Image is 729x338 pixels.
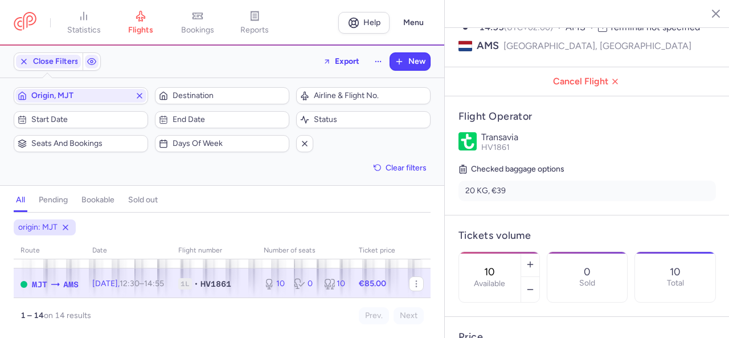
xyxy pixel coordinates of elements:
[226,10,283,35] a: reports
[31,139,144,148] span: Seats and bookings
[173,115,285,124] span: End date
[55,10,112,35] a: statistics
[359,279,386,288] strong: €85.00
[194,278,198,290] span: •
[120,279,140,288] time: 12:30
[31,115,144,124] span: Start date
[370,159,431,176] button: Clear filters
[181,25,214,35] span: bookings
[579,279,595,288] p: Sold
[112,10,169,35] a: flights
[63,278,79,291] span: Schiphol, Amsterdam, Netherlands
[240,25,269,35] span: reports
[458,132,477,150] img: Transavia logo
[474,279,505,288] label: Available
[200,278,231,290] span: HV1861
[44,311,91,320] span: on 14 results
[81,195,114,205] h4: bookable
[314,91,427,100] span: Airline & Flight No.
[335,57,359,66] span: Export
[67,25,101,35] span: statistics
[31,91,130,100] span: Origin, MJT
[458,110,716,123] h4: Flight Operator
[173,91,285,100] span: Destination
[408,57,425,66] span: New
[359,307,389,324] button: Prev.
[92,279,164,288] span: [DATE],
[324,278,345,290] div: 10
[352,242,402,259] th: Ticket price
[458,229,716,242] h4: Tickets volume
[584,266,591,278] p: 0
[14,53,83,70] button: Close Filters
[477,39,499,53] span: AMS
[21,281,27,288] span: OPEN
[386,164,427,172] span: Clear filters
[39,195,68,205] h4: pending
[16,195,25,205] h4: all
[169,10,226,35] a: bookings
[21,311,44,320] strong: 1 – 14
[128,25,153,35] span: flights
[296,111,431,128] button: Status
[14,111,148,128] button: Start date
[503,39,691,53] span: [GEOGRAPHIC_DATA], [GEOGRAPHIC_DATA]
[454,76,720,87] span: Cancel Flight
[85,242,171,259] th: date
[178,278,192,290] span: 1L
[155,135,289,152] button: Days of week
[294,278,315,290] div: 0
[458,181,716,201] li: 20 KG, €39
[155,87,289,104] button: Destination
[128,195,158,205] h4: sold out
[264,278,285,290] div: 10
[458,162,716,176] h5: Checked baggage options
[120,279,164,288] span: –
[667,279,684,288] p: Total
[14,87,148,104] button: Origin, MJT
[14,135,148,152] button: Seats and bookings
[481,132,716,142] p: Transavia
[173,139,285,148] span: Days of week
[33,57,79,66] span: Close Filters
[396,12,431,34] button: Menu
[296,87,431,104] button: Airline & Flight No.
[144,279,164,288] time: 14:55
[14,12,36,33] a: CitizenPlane red outlined logo
[316,52,367,71] button: Export
[171,242,257,259] th: Flight number
[32,278,47,291] span: Mytilene International Airport, Mytilíni, Greece
[257,242,352,259] th: number of seats
[390,53,430,70] button: New
[18,222,58,233] span: origin: MJT
[363,18,380,27] span: Help
[314,115,427,124] span: Status
[14,242,85,259] th: route
[338,12,390,34] a: Help
[155,111,289,128] button: End date
[394,307,424,324] button: Next
[670,266,681,278] p: 10
[481,142,510,152] span: HV1861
